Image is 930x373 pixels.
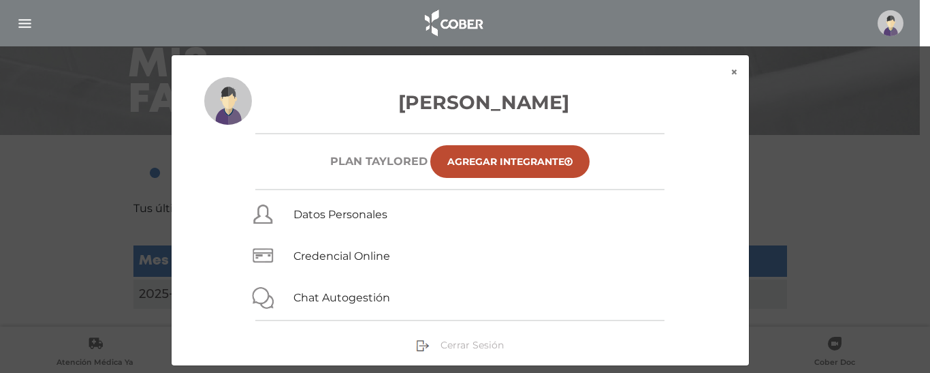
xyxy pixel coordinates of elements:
a: Agregar Integrante [430,145,590,178]
a: Chat Autogestión [293,291,390,304]
img: sign-out.png [416,339,430,353]
a: Cerrar Sesión [416,338,504,350]
img: profile-placeholder.svg [204,77,252,125]
button: × [720,55,749,89]
h6: Plan TAYLORED [330,155,428,168]
span: Cerrar Sesión [440,339,504,351]
h3: [PERSON_NAME] [204,88,716,117]
a: Credencial Online [293,250,390,263]
a: Datos Personales [293,208,387,221]
img: logo_cober_home-white.png [417,7,489,40]
img: profile-placeholder.svg [878,10,903,36]
img: Cober_menu-lines-white.svg [16,15,33,32]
